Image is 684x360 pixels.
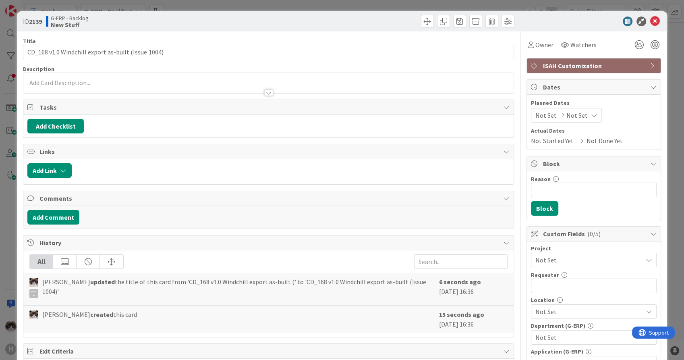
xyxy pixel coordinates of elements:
b: 15 seconds ago [439,310,484,318]
b: 2139 [29,17,42,25]
span: Custom Fields [543,229,646,239]
label: Reason [531,175,551,183]
b: 6 seconds ago [439,278,481,286]
span: Description [23,65,54,73]
span: G-ERP - Backlog [51,15,89,21]
span: [PERSON_NAME] this card [42,310,137,319]
span: Planned Dates [531,99,657,107]
span: Support [17,1,37,11]
button: Add Checklist [27,119,84,133]
span: History [39,238,499,248]
input: type card name here... [23,45,514,59]
div: Project [531,246,657,251]
div: [DATE] 16:36 [439,310,508,329]
img: Kv [29,278,38,287]
span: Not Set [535,254,638,266]
div: Department (G-ERP) [531,323,657,329]
button: Add Link [27,163,72,178]
div: All [30,255,53,268]
b: created [90,310,113,318]
span: [PERSON_NAME] the title of this card from 'CD_168 v1.0 Windchill export as-built (' to 'CD_168 v1... [42,277,435,298]
div: Application (G-ERP) [531,349,657,354]
span: Tasks [39,102,499,112]
span: Comments [39,194,499,203]
b: New Stuff [51,21,89,28]
span: ( 0/5 ) [587,230,601,238]
input: Search... [414,254,508,269]
button: Block [531,201,558,216]
span: ISAH Customization [543,61,646,71]
span: Not Set [535,110,557,120]
div: Location [531,297,657,303]
span: Not Done Yet [587,136,623,146]
span: ID [23,17,42,26]
span: Actual Dates [531,127,657,135]
span: Owner [535,40,553,50]
span: Exit Criteria [39,346,499,356]
span: Watchers [570,40,597,50]
img: Kv [29,310,38,319]
span: Not Set [566,110,588,120]
span: Block [543,159,646,169]
label: Requester [531,271,559,279]
span: Not Started Yet [531,136,574,146]
span: Not Set [535,333,643,342]
div: [DATE] 16:36 [439,277,508,301]
span: Not Set [535,307,643,316]
button: Add Comment [27,210,79,225]
label: Title [23,37,36,45]
span: Dates [543,82,646,92]
span: Links [39,147,499,156]
b: updated [90,278,115,286]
